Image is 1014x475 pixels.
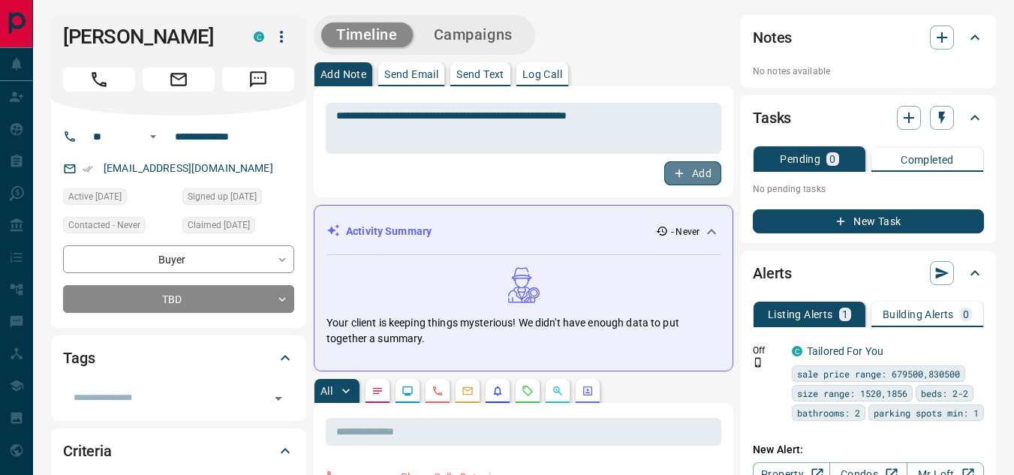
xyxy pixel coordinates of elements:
[320,386,332,396] p: All
[268,388,289,409] button: Open
[753,26,792,50] h2: Notes
[182,188,294,209] div: Wed Apr 10 2024
[963,309,969,320] p: 0
[874,405,979,420] span: parking spots min: 1
[346,224,432,239] p: Activity Summary
[254,32,264,42] div: condos.ca
[462,385,474,397] svg: Emails
[188,218,250,233] span: Claimed [DATE]
[63,433,294,469] div: Criteria
[63,245,294,273] div: Buyer
[144,128,162,146] button: Open
[753,20,984,56] div: Notes
[582,385,594,397] svg: Agent Actions
[83,164,93,174] svg: Email Verified
[753,65,984,78] p: No notes available
[768,309,833,320] p: Listing Alerts
[552,385,564,397] svg: Opportunities
[321,23,413,47] button: Timeline
[753,344,783,357] p: Off
[104,162,273,174] a: [EMAIL_ADDRESS][DOMAIN_NAME]
[522,69,562,80] p: Log Call
[182,217,294,238] div: Wed Apr 10 2024
[63,188,175,209] div: Wed Apr 10 2024
[792,346,802,356] div: condos.ca
[68,218,140,233] span: Contacted - Never
[753,209,984,233] button: New Task
[326,315,721,347] p: Your client is keeping things mysterious! We didn't have enough data to put together a summary.
[492,385,504,397] svg: Listing Alerts
[753,178,984,200] p: No pending tasks
[921,386,968,401] span: beds: 2-2
[753,255,984,291] div: Alerts
[419,23,528,47] button: Campaigns
[901,155,954,165] p: Completed
[753,261,792,285] h2: Alerts
[326,218,721,245] div: Activity Summary- Never
[753,357,763,368] svg: Push Notification Only
[753,106,791,130] h2: Tasks
[188,189,257,204] span: Signed up [DATE]
[807,345,883,357] a: Tailored For You
[780,154,820,164] p: Pending
[432,385,444,397] svg: Calls
[883,309,954,320] p: Building Alerts
[143,68,215,92] span: Email
[63,346,95,370] h2: Tags
[320,69,366,80] p: Add Note
[842,309,848,320] p: 1
[522,385,534,397] svg: Requests
[384,69,438,80] p: Send Email
[372,385,384,397] svg: Notes
[63,68,135,92] span: Call
[671,225,700,239] p: - Never
[63,439,112,463] h2: Criteria
[797,405,860,420] span: bathrooms: 2
[797,386,907,401] span: size range: 1520,1856
[753,442,984,458] p: New Alert:
[402,385,414,397] svg: Lead Browsing Activity
[797,366,960,381] span: sale price range: 679500,830500
[68,189,122,204] span: Active [DATE]
[456,69,504,80] p: Send Text
[664,161,721,185] button: Add
[222,68,294,92] span: Message
[829,154,835,164] p: 0
[63,25,231,49] h1: [PERSON_NAME]
[63,285,294,313] div: TBD
[63,340,294,376] div: Tags
[753,100,984,136] div: Tasks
